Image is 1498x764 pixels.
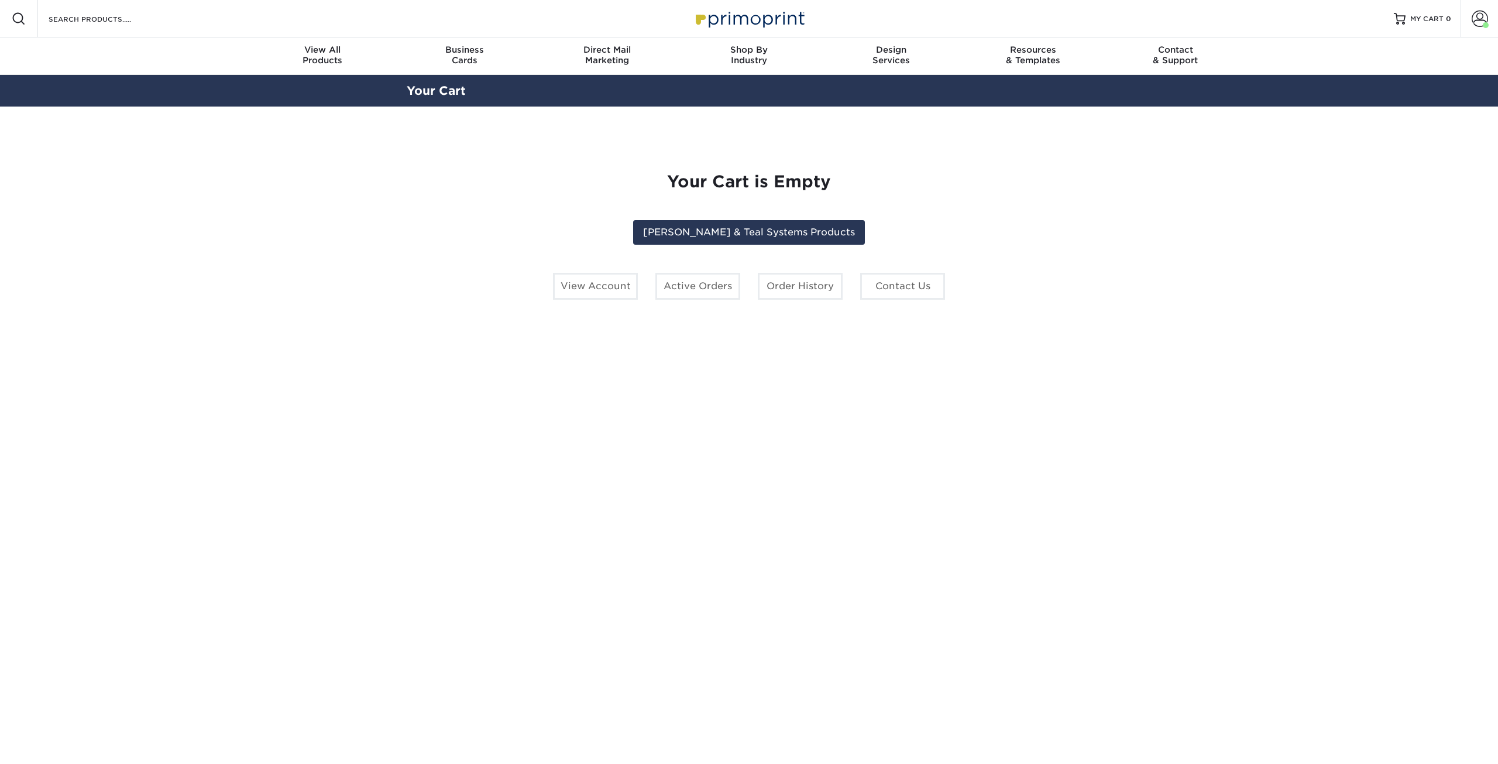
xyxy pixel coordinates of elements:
[820,44,962,55] span: Design
[962,44,1104,66] div: & Templates
[252,44,394,55] span: View All
[252,44,394,66] div: Products
[962,37,1104,75] a: Resources& Templates
[678,44,820,66] div: Industry
[1446,15,1451,23] span: 0
[820,44,962,66] div: Services
[553,273,638,300] a: View Account
[678,44,820,55] span: Shop By
[655,273,740,300] a: Active Orders
[536,44,678,66] div: Marketing
[962,44,1104,55] span: Resources
[633,220,865,245] a: [PERSON_NAME] & Teal Systems Products
[820,37,962,75] a: DesignServices
[758,273,843,300] a: Order History
[394,44,536,55] span: Business
[47,12,162,26] input: SEARCH PRODUCTS.....
[1104,37,1246,75] a: Contact& Support
[690,6,808,31] img: Primoprint
[252,37,394,75] a: View AllProducts
[394,44,536,66] div: Cards
[1410,14,1444,24] span: MY CART
[536,37,678,75] a: Direct MailMarketing
[1104,44,1246,66] div: & Support
[678,37,820,75] a: Shop ByIndustry
[416,172,1082,192] h1: Your Cart is Empty
[1104,44,1246,55] span: Contact
[860,273,945,300] a: Contact Us
[394,37,536,75] a: BusinessCards
[407,84,466,98] a: Your Cart
[536,44,678,55] span: Direct Mail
